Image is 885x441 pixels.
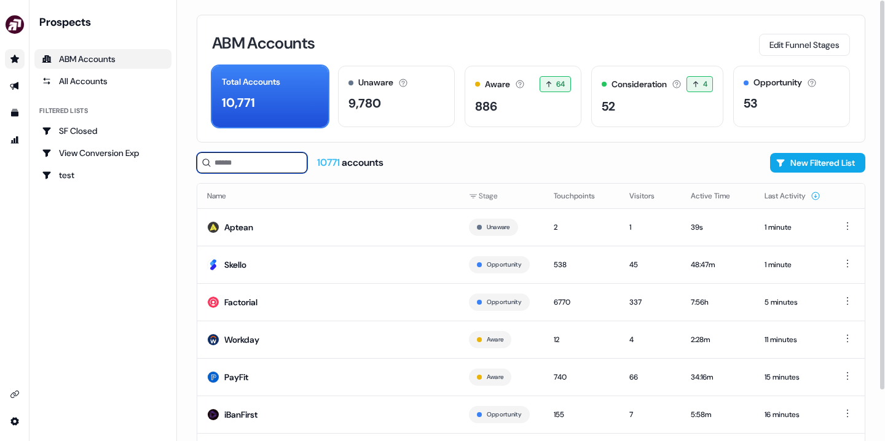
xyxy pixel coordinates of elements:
[765,334,820,346] div: 11 minutes
[5,103,25,123] a: Go to templates
[42,125,164,137] div: SF Closed
[487,297,522,308] button: Opportunity
[765,408,820,421] div: 16 minutes
[34,165,171,185] a: Go to test
[42,53,164,65] div: ABM Accounts
[5,384,25,404] a: Go to integrations
[765,221,820,233] div: 1 minute
[42,147,164,159] div: View Conversion Exp
[212,35,315,51] h3: ABM Accounts
[469,190,534,202] div: Stage
[224,371,248,383] div: PayFit
[629,296,671,308] div: 337
[487,334,503,345] button: Aware
[691,296,745,308] div: 7:56h
[222,93,255,112] div: 10,771
[765,296,820,308] div: 5 minutes
[224,259,246,271] div: Skello
[629,185,669,207] button: Visitors
[691,259,745,271] div: 48:47m
[629,334,671,346] div: 4
[34,143,171,163] a: Go to View Conversion Exp
[348,94,381,112] div: 9,780
[39,15,171,29] div: Prospects
[317,156,342,169] span: 10771
[691,371,745,383] div: 34:16m
[759,34,850,56] button: Edit Funnel Stages
[5,76,25,96] a: Go to outbound experience
[629,259,671,271] div: 45
[602,97,615,115] div: 52
[487,222,510,233] button: Unaware
[34,121,171,141] a: Go to SF Closed
[197,184,459,208] th: Name
[703,78,707,90] span: 4
[487,409,522,420] button: Opportunity
[629,221,671,233] div: 1
[554,259,610,271] div: 538
[691,185,745,207] button: Active Time
[629,408,671,421] div: 7
[317,156,383,170] div: accounts
[554,408,610,421] div: 155
[34,49,171,69] a: ABM Accounts
[629,371,671,383] div: 66
[42,169,164,181] div: test
[358,76,393,89] div: Unaware
[753,76,802,89] div: Opportunity
[770,153,865,173] button: New Filtered List
[554,371,610,383] div: 740
[39,106,88,116] div: Filtered lists
[691,334,745,346] div: 2:28m
[224,296,258,308] div: Factorial
[485,78,510,91] div: Aware
[5,412,25,431] a: Go to integrations
[691,408,745,421] div: 5:58m
[556,78,565,90] span: 64
[224,408,258,421] div: iBanFirst
[224,334,259,346] div: Workday
[554,334,610,346] div: 12
[487,372,503,383] button: Aware
[5,49,25,69] a: Go to prospects
[554,296,610,308] div: 6770
[475,97,497,115] div: 886
[42,75,164,87] div: All Accounts
[5,130,25,150] a: Go to attribution
[554,185,610,207] button: Touchpoints
[554,221,610,233] div: 2
[612,78,667,91] div: Consideration
[765,259,820,271] div: 1 minute
[765,185,820,207] button: Last Activity
[691,221,745,233] div: 39s
[744,94,757,112] div: 53
[224,221,253,233] div: Aptean
[487,259,522,270] button: Opportunity
[222,76,280,88] div: Total Accounts
[765,371,820,383] div: 15 minutes
[34,71,171,91] a: All accounts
